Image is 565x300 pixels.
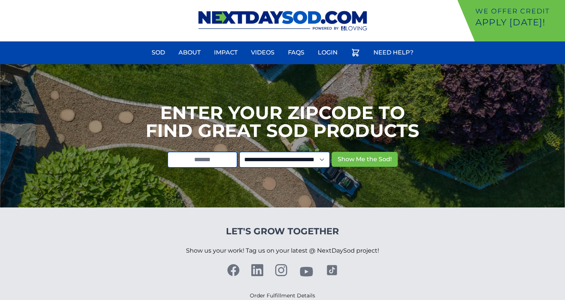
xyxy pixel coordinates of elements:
a: Login [313,44,342,62]
a: Order Fulfillment Details [250,292,315,299]
p: Apply [DATE]! [475,16,562,28]
h1: Enter your Zipcode to Find Great Sod Products [146,104,419,140]
a: Sod [147,44,170,62]
a: Impact [209,44,242,62]
p: We offer Credit [475,6,562,16]
a: FAQs [283,44,309,62]
a: Need Help? [369,44,418,62]
a: About [174,44,205,62]
button: Show Me the Sod! [332,152,398,167]
p: Show us your work! Tag us on your latest @ NextDaySod project! [186,237,379,264]
a: Videos [246,44,279,62]
h4: Let's Grow Together [186,225,379,237]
